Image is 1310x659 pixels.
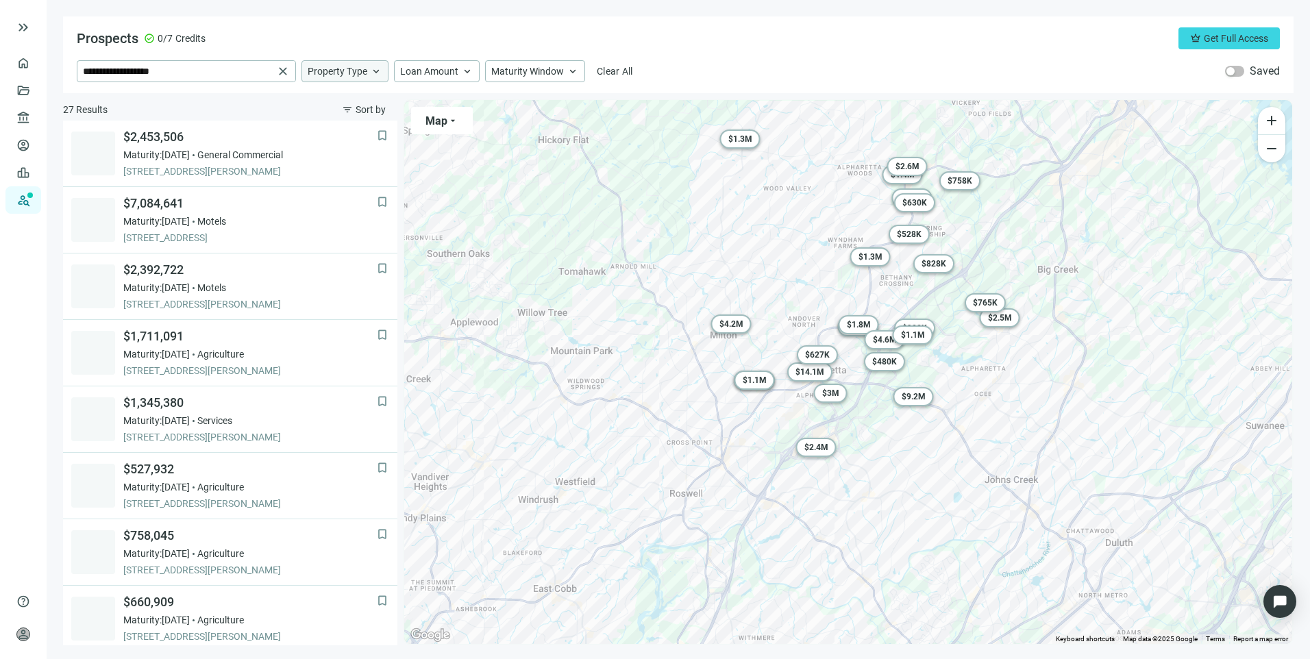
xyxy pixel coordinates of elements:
gmp-advanced-marker: $4.2M [711,314,752,334]
button: bookmark [375,195,389,209]
span: [STREET_ADDRESS] [123,231,377,245]
span: 27 Results [63,103,108,116]
span: Motels [197,214,226,228]
a: bookmark$660,909Maturity:[DATE]Agriculture[STREET_ADDRESS][PERSON_NAME] [63,586,397,652]
span: Agriculture [197,347,244,361]
span: Agriculture [197,613,244,627]
gmp-advanced-marker: $1.8M [839,315,879,334]
span: [STREET_ADDRESS][PERSON_NAME] [123,497,377,510]
button: bookmark [375,328,389,342]
gmp-advanced-marker: $2.6M [887,157,928,176]
span: Get Full Access [1204,33,1268,44]
span: [STREET_ADDRESS][PERSON_NAME] [123,563,377,577]
span: Maturity: [DATE] [123,414,190,427]
div: Open Intercom Messenger [1263,585,1296,618]
gmp-advanced-marker: $1.4M [882,165,923,184]
span: $ 1.1M [743,375,767,385]
span: $ 9.2M [902,392,926,401]
span: keyboard_arrow_up [461,65,473,77]
span: Prospects [77,30,138,47]
span: $ 828K [922,259,946,269]
span: $2,453,506 [123,129,377,145]
span: $ 480K [872,357,897,366]
button: bookmark [375,461,389,475]
gmp-advanced-marker: $922K [894,319,935,338]
span: Maturity Window [491,65,564,77]
span: keyboard_arrow_up [567,65,579,77]
button: Clear All [591,60,639,82]
gmp-advanced-marker: $3.1M [892,188,932,208]
gmp-advanced-marker: $1.3M [720,129,761,149]
span: Clear All [597,66,633,77]
span: General Commercial [197,148,283,162]
span: [STREET_ADDRESS][PERSON_NAME] [123,430,377,444]
span: bookmark [375,527,389,541]
button: Maparrow_drop_down [411,107,473,134]
span: [STREET_ADDRESS][PERSON_NAME] [123,364,377,377]
span: $ 2.4M [804,443,828,452]
gmp-advanced-marker: $2.4M [796,438,837,457]
span: $ 2.6M [895,162,919,171]
button: bookmark [375,262,389,275]
span: account_balance [16,111,26,125]
span: remove [1263,140,1280,157]
span: add [1263,112,1280,129]
a: Report a map error [1233,635,1288,643]
span: Maturity: [DATE] [123,148,190,162]
span: keyboard_arrow_up [370,65,382,77]
span: Maturity: [DATE] [123,347,190,361]
span: [STREET_ADDRESS][PERSON_NAME] [123,630,377,643]
button: bookmark [375,129,389,142]
span: close [276,64,290,78]
span: keyboard_double_arrow_right [15,19,32,36]
span: $1,711,091 [123,328,377,345]
button: crownGet Full Access [1178,27,1280,49]
gmp-advanced-marker: $828K [913,254,954,273]
img: Google [408,626,453,644]
a: bookmark$527,932Maturity:[DATE]Agriculture[STREET_ADDRESS][PERSON_NAME] [63,453,397,519]
a: bookmark$1,711,091Maturity:[DATE]Agriculture[STREET_ADDRESS][PERSON_NAME] [63,320,397,386]
gmp-advanced-marker: $627K [797,345,838,364]
span: [STREET_ADDRESS][PERSON_NAME] [123,164,377,178]
span: Maturity: [DATE] [123,547,190,560]
span: Maturity: [DATE] [123,480,190,494]
gmp-advanced-marker: $3M [814,384,848,403]
span: Agriculture [197,480,244,494]
gmp-advanced-marker: $14.1M [787,362,832,382]
a: bookmark$758,045Maturity:[DATE]Agriculture[STREET_ADDRESS][PERSON_NAME] [63,519,397,586]
gmp-advanced-marker: $758K [939,171,980,190]
span: $ 758K [948,176,972,186]
span: Maturity: [DATE] [123,214,190,228]
gmp-advanced-marker: $1.1M [734,371,775,390]
button: filter_listSort by [330,99,397,121]
span: $ 528K [897,229,922,239]
a: bookmark$1,345,380Maturity:[DATE]Services[STREET_ADDRESS][PERSON_NAME] [63,386,397,453]
gmp-advanced-marker: $7.1M [838,317,878,336]
gmp-advanced-marker: $2.5M [980,308,1020,327]
span: Sort by [356,104,386,115]
span: $ 4.6M [873,335,897,345]
a: bookmark$7,084,641Maturity:[DATE]Motels[STREET_ADDRESS] [63,187,397,253]
span: $ 765K [973,298,998,308]
span: $ 14.1M [795,367,824,377]
span: $ 627K [805,350,830,360]
span: $ 1.3M [728,134,752,144]
span: crown [1190,33,1201,44]
span: Property Type [308,65,367,77]
span: Services [197,414,232,427]
span: $ 1.3M [858,252,882,262]
span: Credits [175,32,206,45]
a: bookmark$2,453,506Maturity:[DATE]General Commercial[STREET_ADDRESS][PERSON_NAME] [63,121,397,187]
span: $ 630K [902,198,927,208]
span: check_circle [144,33,155,44]
gmp-advanced-marker: $1.1M [893,325,933,345]
span: Map data ©2025 Google [1123,635,1198,643]
span: $1,345,380 [123,395,377,411]
span: bookmark [375,594,389,608]
a: Open this area in Google Maps (opens a new window) [408,626,453,644]
span: Agriculture [197,547,244,560]
span: Maturity: [DATE] [123,613,190,627]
